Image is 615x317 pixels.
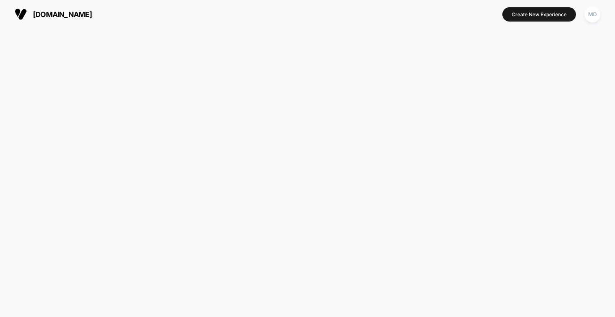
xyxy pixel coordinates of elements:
[12,8,94,21] button: [DOMAIN_NAME]
[33,10,92,19] span: [DOMAIN_NAME]
[584,7,600,22] div: MD
[582,6,603,23] button: MD
[15,8,27,20] img: Visually logo
[502,7,576,22] button: Create New Experience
